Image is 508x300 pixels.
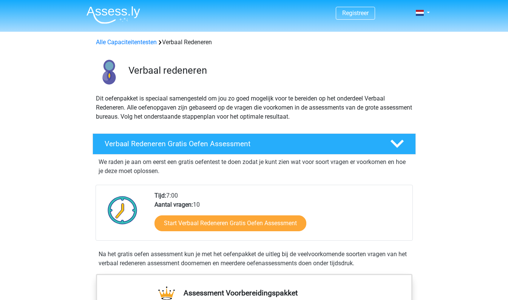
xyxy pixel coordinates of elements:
a: Start Verbaal Redeneren Gratis Oefen Assessment [154,215,306,231]
a: Verbaal Redeneren Gratis Oefen Assessment [90,133,419,155]
a: Alle Capaciteitentesten [96,39,157,46]
b: Tijd: [154,192,166,199]
p: We raden je aan om eerst een gratis oefentest te doen zodat je kunt zien wat voor soort vragen er... [99,158,410,176]
img: Assessly [86,6,140,24]
img: verbaal redeneren [93,56,125,88]
h4: Verbaal Redeneren Gratis Oefen Assessment [105,139,378,148]
div: Na het gratis oefen assessment kun je met het oefenpakket de uitleg bij de veelvoorkomende soorte... [96,250,413,268]
div: 7:00 10 [149,191,412,240]
a: Registreer [342,9,369,17]
p: Dit oefenpakket is speciaal samengesteld om jou zo goed mogelijk voor te bereiden op het onderdee... [96,94,412,121]
b: Aantal vragen: [154,201,193,208]
h3: Verbaal redeneren [128,65,410,76]
img: Klok [103,191,142,229]
div: Verbaal Redeneren [93,38,415,47]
